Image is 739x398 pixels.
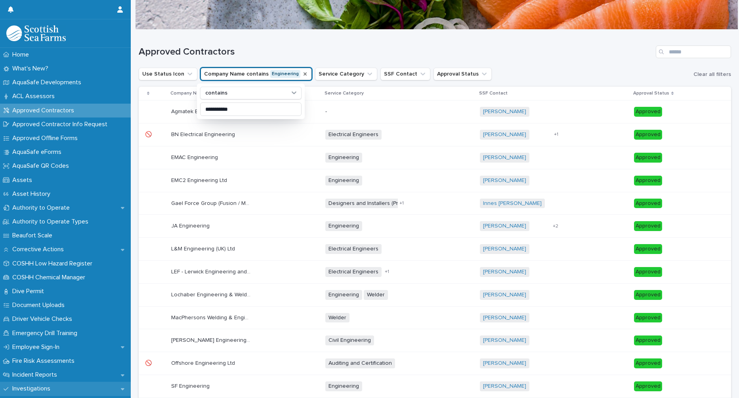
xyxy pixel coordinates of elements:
[171,221,211,229] p: JA Engineering
[325,290,362,300] span: Engineering
[139,283,731,306] tr: Lochaber Engineering & Welding Services LtdLochaber Engineering & Welding Services Ltd Engineerin...
[171,290,252,298] p: Lochaber Engineering & Welding Services Ltd
[9,343,66,351] p: Employee Sign-In
[483,246,526,252] a: [PERSON_NAME]
[693,72,731,77] span: Clear all filters
[139,238,731,261] tr: L&M Engineering (UK) LtdL&M Engineering (UK) Ltd Electrical Engineers[PERSON_NAME] Approved
[145,130,153,138] p: 🚫
[9,121,114,128] p: Approved Contractor Info Request
[171,358,237,367] p: Offshore Engineering Ltd
[9,107,80,114] p: Approved Contractors
[205,90,227,97] p: contains
[483,292,526,298] a: [PERSON_NAME]
[399,201,404,206] span: + 1
[9,218,95,226] p: Authority to Operate Types
[364,290,388,300] span: Welder
[9,135,84,142] p: Approved Offline Forms
[9,288,50,295] p: Dive Permit
[171,335,252,344] p: Michael Pottinger Engineering Ltd
[483,315,526,321] a: [PERSON_NAME]
[9,260,99,267] p: COSHH Low Hazard Register
[9,162,75,170] p: AquaSafe QR Codes
[9,274,92,281] p: COSHH Chemical Manager
[634,267,662,277] div: Approved
[690,68,731,80] button: Clear all filters
[139,169,731,192] tr: EMC2 Engineering LtdEMC2 Engineering Ltd Engineering[PERSON_NAME] Approved
[9,65,55,72] p: What's New?
[6,25,66,41] img: bPIBxiqnSb2ggTQWdOVV
[9,371,63,379] p: Incident Reports
[9,385,57,392] p: Investigations
[139,146,731,169] tr: EMAC EngineeringEMAC Engineering Engineering[PERSON_NAME] Approved
[9,93,61,100] p: ACL Assessors
[139,375,731,398] tr: SF EngineeringSF Engineering Engineering[PERSON_NAME] Approved
[483,337,526,344] a: [PERSON_NAME]
[201,68,312,80] button: Company Name
[139,68,197,80] button: Use Status Icon
[634,313,662,323] div: Approved
[9,246,70,253] p: Corrective Actions
[483,154,526,161] a: [PERSON_NAME]
[483,200,542,207] a: Innes [PERSON_NAME]
[139,123,731,146] tr: 🚫🚫 BN Electrical EngineeringBN Electrical Engineering Electrical Engineers[PERSON_NAME] +1Approved
[634,199,662,208] div: Approved
[170,89,207,98] p: Company Name
[483,223,526,229] a: [PERSON_NAME]
[656,45,731,58] input: Search
[139,192,731,215] tr: Gael Force Group (Fusion / Marine / Engineering / Marine Technology)Gael Force Group (Fusion / Ma...
[483,360,526,367] a: [PERSON_NAME]
[139,215,731,238] tr: JA EngineeringJA Engineering Engineering[PERSON_NAME] +2Approved
[9,357,81,365] p: Fire Risk Assessments
[9,330,84,337] p: Emergency Drill Training
[171,381,211,390] p: SF Engineering
[139,100,731,123] tr: Agmatek Engineering LtdAgmatek Engineering Ltd -[PERSON_NAME] Approved
[483,177,526,184] a: [PERSON_NAME]
[139,260,731,283] tr: LEF - Lerwick Engineering and Fabrication LtdLEF - Lerwick Engineering and Fabrication Ltd Electr...
[139,46,653,58] h1: Approved Contractors
[145,358,153,367] p: 🚫
[634,358,662,368] div: Approved
[634,130,662,140] div: Approved
[325,153,362,163] span: Engineering
[325,130,382,140] span: Electrical Engineers
[9,315,78,323] p: Driver Vehicle Checks
[385,269,389,274] span: + 1
[139,329,731,352] tr: [PERSON_NAME] Engineering Ltd[PERSON_NAME] Engineering Ltd Civil Engineering[PERSON_NAME] Approved
[325,381,362,391] span: Engineering
[325,244,382,254] span: Electrical Engineers
[171,130,237,138] p: BN Electrical Engineering
[171,153,220,161] p: EMAC Engineering
[634,221,662,231] div: Approved
[634,290,662,300] div: Approved
[633,89,669,98] p: Approval Status
[9,148,68,156] p: AquaSafe eForms
[9,51,35,59] p: Home
[9,190,57,198] p: Asset History
[634,153,662,163] div: Approved
[433,68,492,80] button: Approval Status
[9,301,71,309] p: Document Uploads
[171,107,236,115] p: Agmatek Engineering Ltd
[171,199,252,207] p: Gael Force Group (Fusion / Marine / Engineering / Marine Technology)
[139,352,731,375] tr: 🚫🚫 Offshore Engineering LtdOffshore Engineering Ltd Auditing and Certification[PERSON_NAME] Approved
[483,383,526,390] a: [PERSON_NAME]
[325,267,382,277] span: Electrical Engineers
[325,89,364,98] p: Service Category
[554,132,558,137] span: + 1
[483,131,526,138] a: [PERSON_NAME]
[634,176,662,186] div: Approved
[483,108,526,115] a: [PERSON_NAME]
[325,221,362,231] span: Engineering
[325,313,349,323] span: Welder
[325,335,374,345] span: Civil Engineering
[325,199,424,208] span: Designers and Installers (Processing
[634,107,662,117] div: Approved
[171,313,252,321] p: MacPhersons Welding & Engineering Services Ltd
[325,358,395,368] span: Auditing and Certification
[171,267,252,275] p: LEF - Lerwick Engineering and Fabrication Ltd
[9,79,88,86] p: AquaSafe Developments
[483,269,526,275] a: [PERSON_NAME]
[171,176,229,184] p: EMC2 Engineering Ltd
[9,204,76,212] p: Authority to Operate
